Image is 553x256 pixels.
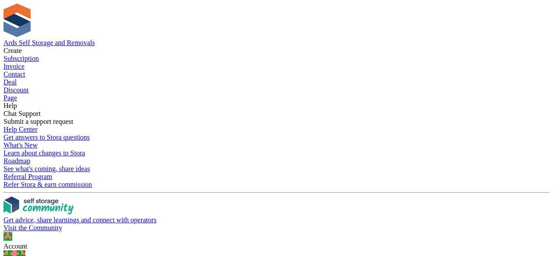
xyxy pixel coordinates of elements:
a: Referral Program Refer Stora & earn commission [3,173,550,189]
a: Subscription [3,55,550,63]
a: Contact [3,70,550,78]
a: Page [3,94,550,102]
div: Refer Stora & earn commission [3,181,550,189]
span: Referral Program [3,173,52,180]
img: community-logo-e120dcb29bea30313fccf008a00513ea5fe9ad107b9d62852cae38739ed8438e.svg [3,196,73,214]
a: Discount [3,86,550,94]
div: Submit a support request [3,118,550,126]
div: See what's coming, share ideas [3,165,550,173]
span: Help Center [3,126,38,133]
span: Create [3,47,22,54]
span: Account [3,242,27,250]
div: Learn about changes to Stora [3,149,550,157]
a: Roadmap See what's coming, share ideas [3,157,550,173]
img: stora-icon-8386f47178a22dfd0bd8f6a31ec36ba5ce8667c1dd55bd0f319d3a0aa187defe.svg [3,4,31,37]
a: Ards Self Storage and Removals [3,39,95,46]
span: What's New [3,141,38,149]
a: Get advice, share learnings and connect with operators Visit the Community [3,196,550,232]
a: What's New Learn about changes to Stora [3,141,550,157]
a: Help Center Get answers to Stora questions [3,126,550,141]
a: Deal [3,78,550,86]
span: Chat Support [3,110,41,117]
span: Visit the Community [3,224,62,231]
span: Help [3,102,17,109]
span: Roadmap [3,157,30,165]
img: Ethan McFerran [3,232,12,241]
div: Get answers to Stora questions [3,133,550,141]
div: Get advice, share learnings and connect with operators [3,216,550,224]
a: Invoice [3,63,550,70]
